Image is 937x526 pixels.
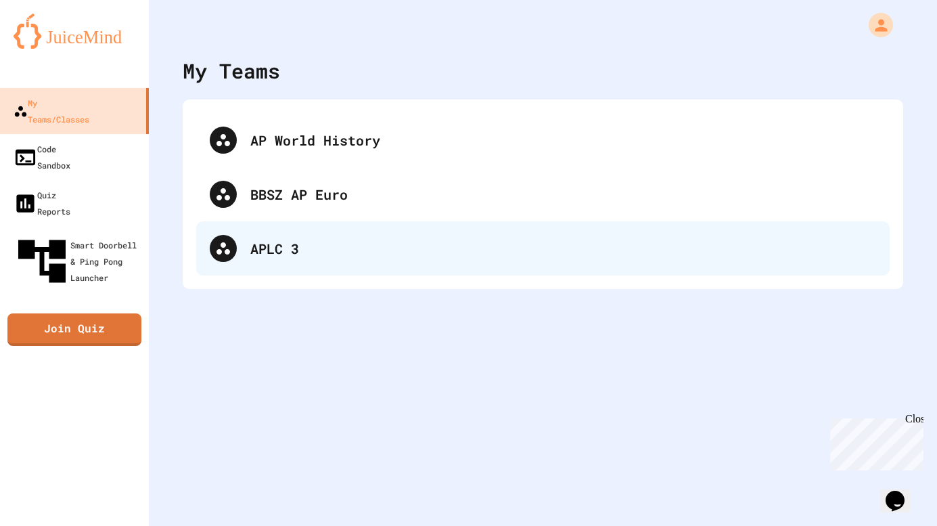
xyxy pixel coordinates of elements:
iframe: chat widget [825,413,923,470]
img: logo-orange.svg [14,14,135,49]
div: AP World History [196,113,890,167]
div: APLC 3 [250,238,876,259]
div: My Teams/Classes [14,95,89,127]
div: Smart Doorbell & Ping Pong Launcher [14,233,143,290]
iframe: chat widget [880,472,923,512]
div: AP World History [250,130,876,150]
a: Join Quiz [7,313,141,346]
div: My Teams [183,56,280,86]
div: APLC 3 [196,221,890,276]
div: Code Sandbox [14,141,70,173]
div: My Account [854,9,896,41]
div: BBSZ AP Euro [250,184,876,204]
div: Quiz Reports [14,187,70,219]
div: BBSZ AP Euro [196,167,890,221]
div: Chat with us now!Close [5,5,93,86]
